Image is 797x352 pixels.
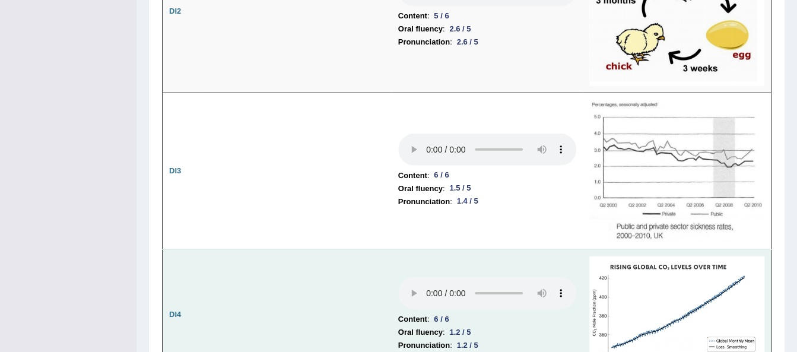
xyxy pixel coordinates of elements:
[169,310,181,319] b: DI4
[398,195,450,208] b: Pronunciation
[452,36,483,49] div: 2.6 / 5
[398,169,576,182] li: :
[398,313,576,326] li: :
[429,10,453,23] div: 5 / 6
[398,195,576,208] li: :
[398,36,576,49] li: :
[398,182,443,195] b: Oral fluency
[398,9,576,23] li: :
[429,169,453,182] div: 6 / 6
[398,339,576,352] li: :
[444,182,475,195] div: 1.5 / 5
[398,9,427,23] b: Content
[452,195,483,208] div: 1.4 / 5
[398,313,427,326] b: Content
[429,313,453,325] div: 6 / 6
[452,339,483,351] div: 1.2 / 5
[444,23,475,36] div: 2.6 / 5
[398,326,443,339] b: Oral fluency
[398,169,427,182] b: Content
[169,7,181,15] b: DI2
[398,182,576,195] li: :
[444,326,475,338] div: 1.2 / 5
[398,326,576,339] li: :
[398,23,443,36] b: Oral fluency
[398,23,576,36] li: :
[398,36,450,49] b: Pronunciation
[169,166,181,175] b: DI3
[398,339,450,352] b: Pronunciation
